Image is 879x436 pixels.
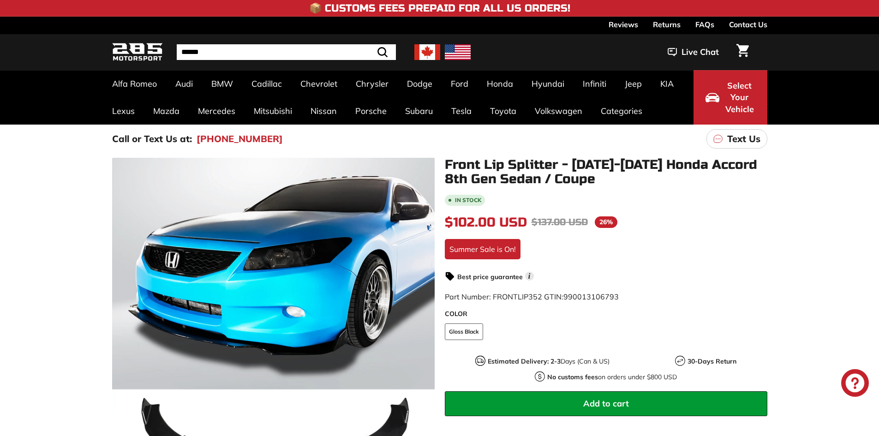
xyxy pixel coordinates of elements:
a: Volkswagen [526,97,592,125]
a: Contact Us [729,17,767,32]
a: Returns [653,17,681,32]
a: Text Us [706,129,767,149]
button: Add to cart [445,391,767,416]
a: Mercedes [189,97,245,125]
a: Toyota [481,97,526,125]
span: Select Your Vehicle [724,80,755,115]
a: Infiniti [574,70,616,97]
span: $137.00 USD [532,216,588,228]
a: Tesla [442,97,481,125]
button: Live Chat [656,41,731,64]
a: FAQs [695,17,714,32]
a: Reviews [609,17,638,32]
a: KIA [651,70,683,97]
a: Audi [166,70,202,97]
span: $102.00 USD [445,215,527,230]
inbox-online-store-chat: Shopify online store chat [838,369,872,399]
label: COLOR [445,309,767,319]
input: Search [177,44,396,60]
a: Mitsubishi [245,97,301,125]
a: Hyundai [522,70,574,97]
a: Mazda [144,97,189,125]
strong: 30-Days Return [688,357,736,365]
a: Nissan [301,97,346,125]
p: Days (Can & US) [488,357,610,366]
h4: 📦 Customs Fees Prepaid for All US Orders! [309,3,570,14]
h1: Front Lip Splitter - [DATE]-[DATE] Honda Accord 8th Gen Sedan / Coupe [445,158,767,186]
a: Alfa Romeo [103,70,166,97]
span: Add to cart [583,398,629,409]
a: Chevrolet [291,70,347,97]
a: BMW [202,70,242,97]
a: Categories [592,97,652,125]
p: Text Us [727,132,760,146]
a: [PHONE_NUMBER] [197,132,283,146]
span: i [525,272,534,281]
p: on orders under $800 USD [547,372,677,382]
a: Dodge [398,70,442,97]
a: Porsche [346,97,396,125]
p: Call or Text Us at: [112,132,192,146]
a: Honda [478,70,522,97]
strong: Estimated Delivery: 2-3 [488,357,561,365]
span: Live Chat [682,46,719,58]
a: Ford [442,70,478,97]
span: 990013106793 [563,292,619,301]
a: Jeep [616,70,651,97]
a: Lexus [103,97,144,125]
a: Chrysler [347,70,398,97]
img: Logo_285_Motorsport_areodynamics_components [112,42,163,63]
strong: Best price guarantee [457,273,523,281]
span: 26% [595,216,617,228]
a: Subaru [396,97,442,125]
strong: No customs fees [547,373,598,381]
a: Cart [731,36,754,68]
b: In stock [455,197,481,203]
span: Part Number: FRONTLIP352 GTIN: [445,292,619,301]
a: Cadillac [242,70,291,97]
div: Summer Sale is On! [445,239,520,259]
button: Select Your Vehicle [694,70,767,125]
